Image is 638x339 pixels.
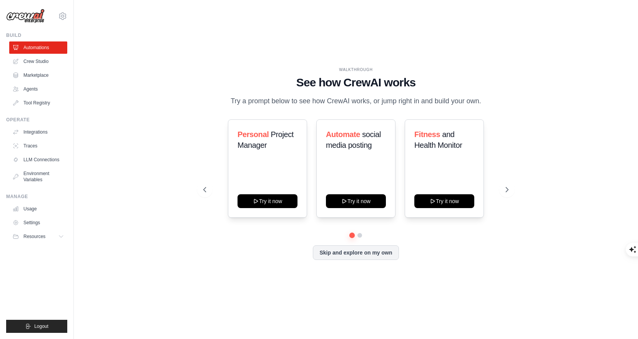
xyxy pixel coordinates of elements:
span: Project Manager [238,130,294,149]
a: Agents [9,83,67,95]
a: Usage [9,203,67,215]
span: social media posting [326,130,381,149]
p: Try a prompt below to see how CrewAI works, or jump right in and build your own. [227,96,485,107]
button: Resources [9,230,67,243]
span: Logout [34,323,48,329]
a: Marketplace [9,69,67,81]
a: Integrations [9,126,67,138]
h1: See how CrewAI works [203,76,508,89]
a: Environment Variables [9,167,67,186]
a: Crew Studio [9,55,67,68]
button: Try it now [414,194,474,208]
span: Personal [238,130,269,139]
span: Resources [23,233,45,240]
button: Skip and explore on my own [313,245,399,260]
div: WALKTHROUGH [203,67,508,73]
a: Tool Registry [9,97,67,109]
span: Automate [326,130,360,139]
div: Operate [6,117,67,123]
span: Fitness [414,130,440,139]
button: Try it now [238,194,297,208]
a: Settings [9,217,67,229]
a: Traces [9,140,67,152]
div: Manage [6,193,67,200]
button: Try it now [326,194,386,208]
a: Automations [9,41,67,54]
img: Logo [6,9,45,23]
div: Build [6,32,67,38]
button: Logout [6,320,67,333]
a: LLM Connections [9,154,67,166]
span: and Health Monitor [414,130,462,149]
